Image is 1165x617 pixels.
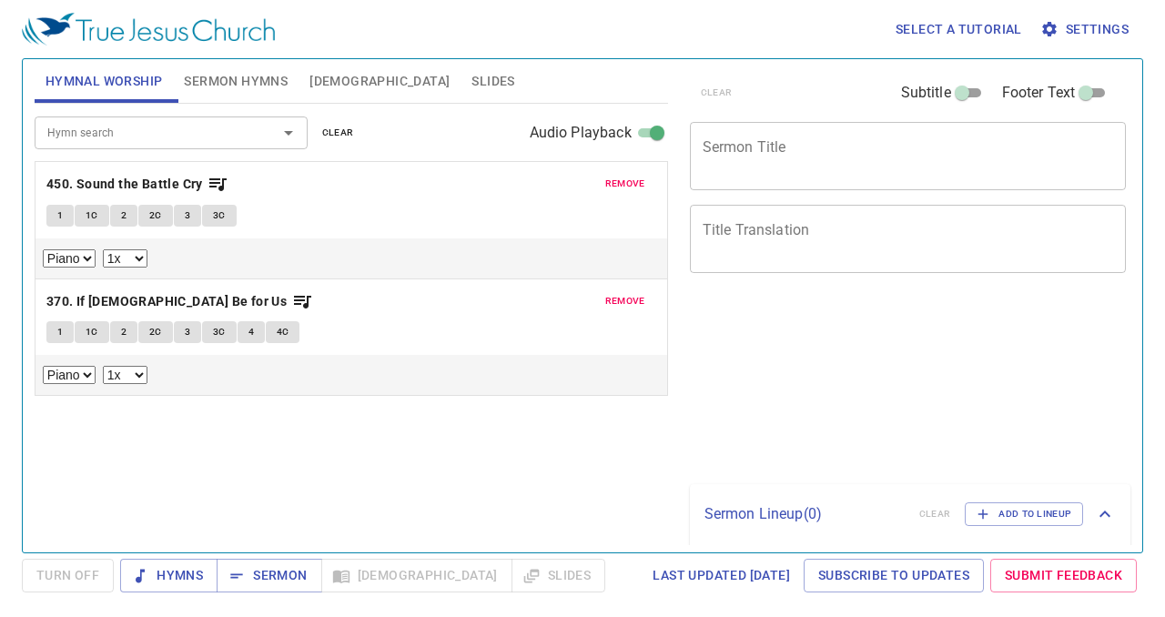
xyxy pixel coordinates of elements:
button: 1C [75,321,109,343]
span: 3C [213,207,226,224]
span: 3 [185,207,190,224]
button: 2 [110,205,137,227]
button: 3C [202,205,237,227]
span: Hymnal Worship [46,70,163,93]
span: Slides [471,70,514,93]
button: clear [311,122,365,144]
span: 1C [86,324,98,340]
button: 1C [75,205,109,227]
span: Hymns [135,564,203,587]
iframe: from-child [683,292,1041,477]
button: Add to Lineup [965,502,1083,526]
div: Sermon Lineup(0)clearAdd to Lineup [690,484,1131,544]
span: 3C [213,324,226,340]
span: Last updated [DATE] [653,564,790,587]
button: 3 [174,205,201,227]
button: Select a tutorial [888,13,1029,46]
button: remove [594,290,656,312]
span: 4C [277,324,289,340]
span: Sermon Hymns [184,70,288,93]
b: 370. If [DEMOGRAPHIC_DATA] Be for Us [46,290,287,313]
button: Sermon [217,559,321,592]
span: Add to Lineup [977,506,1071,522]
span: Select a tutorial [896,18,1022,41]
img: True Jesus Church [22,13,275,46]
span: 2 [121,207,127,224]
span: 4 [248,324,254,340]
span: 2C [149,207,162,224]
button: 2C [138,205,173,227]
button: 2C [138,321,173,343]
span: Audio Playback [530,122,632,144]
span: 1 [57,207,63,224]
button: 2 [110,321,137,343]
button: Hymns [120,559,218,592]
span: [DEMOGRAPHIC_DATA] [309,70,450,93]
button: Settings [1037,13,1136,46]
button: Open [276,120,301,146]
span: 3 [185,324,190,340]
span: 2 [121,324,127,340]
button: 1 [46,321,74,343]
span: 1C [86,207,98,224]
span: Submit Feedback [1005,564,1122,587]
button: 450. Sound the Battle Cry [46,173,228,196]
span: remove [605,293,645,309]
button: 3 [174,321,201,343]
button: 4 [238,321,265,343]
button: remove [594,173,656,195]
select: Select Track [43,249,96,268]
span: Settings [1044,18,1129,41]
a: Subscribe to Updates [804,559,984,592]
span: 1 [57,324,63,340]
a: Submit Feedback [990,559,1137,592]
span: Subscribe to Updates [818,564,969,587]
span: Footer Text [1002,82,1076,104]
button: 1 [46,205,74,227]
p: Sermon Lineup ( 0 ) [704,503,905,525]
b: 450. Sound the Battle Cry [46,173,203,196]
a: Last updated [DATE] [645,559,797,592]
button: 4C [266,321,300,343]
select: Playback Rate [103,249,147,268]
span: Sermon [231,564,307,587]
select: Select Track [43,366,96,384]
select: Playback Rate [103,366,147,384]
button: 3C [202,321,237,343]
span: Subtitle [901,82,951,104]
span: 2C [149,324,162,340]
span: remove [605,176,645,192]
span: clear [322,125,354,141]
button: 370. If [DEMOGRAPHIC_DATA] Be for Us [46,290,313,313]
